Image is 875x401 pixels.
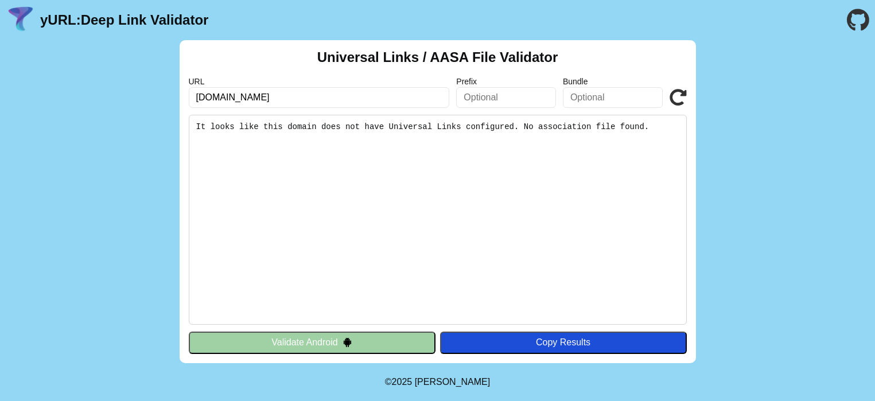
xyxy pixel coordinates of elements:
[189,87,450,108] input: Required
[392,377,413,387] span: 2025
[563,77,663,86] label: Bundle
[446,337,681,348] div: Copy Results
[189,77,450,86] label: URL
[440,332,687,353] button: Copy Results
[415,377,491,387] a: Michael Ibragimchayev's Personal Site
[343,337,352,347] img: droidIcon.svg
[385,363,490,401] footer: ©
[317,49,558,65] h2: Universal Links / AASA File Validator
[563,87,663,108] input: Optional
[189,332,435,353] button: Validate Android
[456,87,556,108] input: Optional
[6,5,36,35] img: yURL Logo
[456,77,556,86] label: Prefix
[40,12,208,28] a: yURL:Deep Link Validator
[189,115,687,325] pre: It looks like this domain does not have Universal Links configured. No association file found.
